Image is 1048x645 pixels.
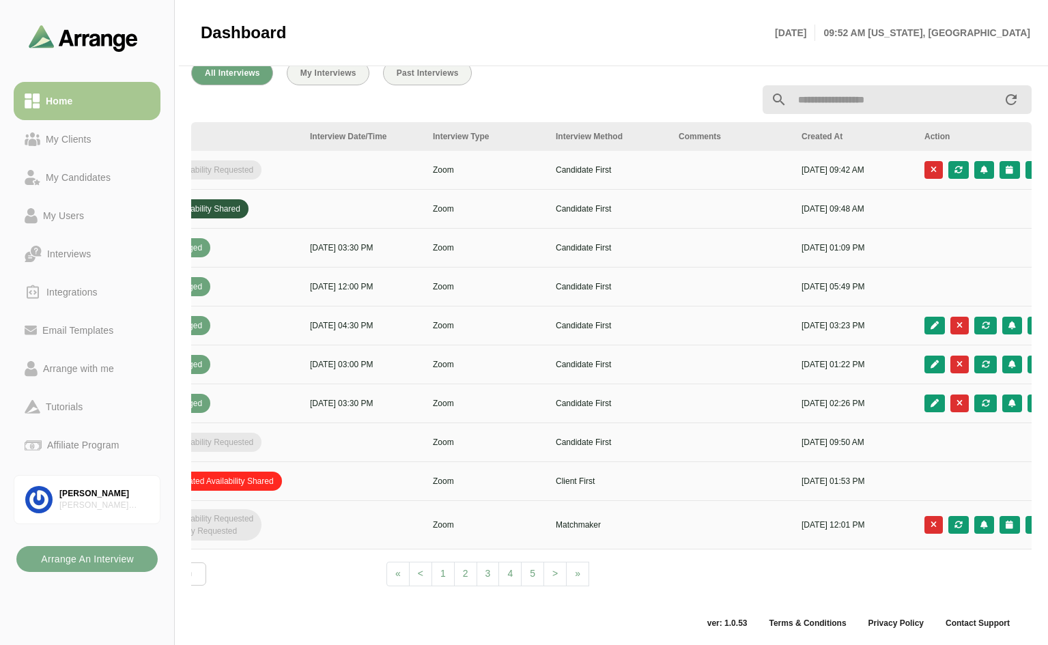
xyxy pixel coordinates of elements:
[14,158,160,197] a: My Candidates
[310,319,416,332] p: [DATE] 04:30 PM
[556,436,662,448] p: Candidate First
[14,475,160,524] a: [PERSON_NAME][PERSON_NAME] Associates
[433,519,539,531] p: Zoom
[14,197,160,235] a: My Users
[40,546,134,572] b: Arrange An Interview
[454,562,477,586] a: 2
[433,475,539,487] p: Zoom
[556,281,662,293] p: Candidate First
[126,160,261,180] span: Candidate Availability Requested
[556,242,662,254] p: Candidate First
[556,203,662,215] p: Candidate First
[433,130,539,143] div: Interview Type
[433,436,539,448] p: Zoom
[679,130,785,143] div: Comments
[383,61,472,85] button: Past Interviews
[802,519,908,531] p: [DATE] 12:01 PM
[310,358,416,371] p: [DATE] 03:00 PM
[802,358,908,371] p: [DATE] 01:22 PM
[42,437,124,453] div: Affiliate Program
[815,25,1030,41] p: 09:52 AM [US_STATE], [GEOGRAPHIC_DATA]
[14,235,160,273] a: Interviews
[126,433,261,452] span: Candidate Availability Requested
[38,207,89,224] div: My Users
[287,61,369,85] button: My Interviews
[37,322,119,339] div: Email Templates
[433,319,539,332] p: Zoom
[775,25,815,41] p: [DATE]
[310,397,416,410] p: [DATE] 03:30 PM
[1003,91,1019,108] i: appended action
[802,242,908,254] p: [DATE] 01:09 PM
[802,319,908,332] p: [DATE] 03:23 PM
[802,130,908,143] div: Created At
[310,130,416,143] div: Interview Date/Time
[552,568,558,579] span: >
[396,68,459,78] span: Past Interviews
[14,273,160,311] a: Integrations
[556,397,662,410] p: Candidate First
[310,281,416,293] p: [DATE] 12:00 PM
[802,475,908,487] p: [DATE] 01:53 PM
[14,426,160,464] a: Affiliate Program
[566,562,589,586] a: Next
[556,319,662,332] p: Candidate First
[126,130,294,143] div: Status
[14,311,160,349] a: Email Templates
[433,358,539,371] p: Zoom
[433,164,539,176] p: Zoom
[556,130,662,143] div: Interview Method
[433,281,539,293] p: Zoom
[498,562,522,586] a: 4
[575,568,580,579] span: »
[40,131,97,147] div: My Clients
[14,120,160,158] a: My Clients
[40,93,78,109] div: Home
[521,562,544,586] a: 5
[41,284,103,300] div: Integrations
[310,242,416,254] p: [DATE] 03:30 PM
[14,349,160,388] a: Arrange with me
[556,164,662,176] p: Candidate First
[802,203,908,215] p: [DATE] 09:48 AM
[543,562,567,586] a: Next
[59,500,149,511] div: [PERSON_NAME] Associates
[556,358,662,371] p: Candidate First
[204,68,260,78] span: All Interviews
[38,360,119,377] div: Arrange with me
[477,562,500,586] a: 3
[59,488,149,500] div: [PERSON_NAME]
[556,475,662,487] p: Client First
[191,61,273,85] button: All Interviews
[300,68,356,78] span: My Interviews
[758,618,857,629] a: Terms & Conditions
[14,388,160,426] a: Tutorials
[126,472,282,491] span: Candidate Updated Availability Shared
[802,164,908,176] p: [DATE] 09:42 AM
[556,519,662,531] p: Matchmaker
[40,399,88,415] div: Tutorials
[802,436,908,448] p: [DATE] 09:50 AM
[42,246,96,262] div: Interviews
[935,618,1021,629] a: Contact Support
[433,397,539,410] p: Zoom
[126,509,261,541] span: Candidate Availability Requested Client Availability Requested
[433,203,539,215] p: Zoom
[433,242,539,254] p: Zoom
[40,169,116,186] div: My Candidates
[201,23,286,43] span: Dashboard
[16,546,158,572] button: Arrange An Interview
[696,618,759,629] span: ver: 1.0.53
[858,618,935,629] a: Privacy Policy
[802,397,908,410] p: [DATE] 02:26 PM
[14,82,160,120] a: Home
[29,25,138,51] img: arrangeai-name-small-logo.4d2b8aee.svg
[802,281,908,293] p: [DATE] 05:49 PM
